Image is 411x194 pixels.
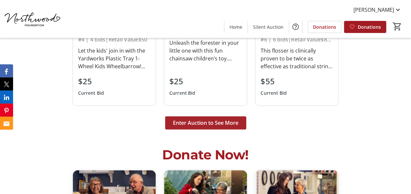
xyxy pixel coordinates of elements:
[165,116,246,129] button: Enter Auction to See More
[78,47,150,70] div: Let the kids' join in with the Yardworks Plastic Tray 1-Wheel Kids Wheelbarrow! This kids' wheelb...
[73,145,339,165] h2: Donate Now!
[344,21,386,33] a: Donations
[348,5,407,15] button: [PERSON_NAME]
[78,35,150,44] div: #4 | 4 bids | Retail Value $50
[289,20,302,33] button: Help
[261,75,287,87] div: $55
[353,6,394,14] span: [PERSON_NAME]
[261,87,287,99] div: Current Bid
[4,3,62,35] img: Northwood Foundation's Logo
[248,21,289,33] a: Silent Auction
[173,119,238,127] span: Enter Auction to See More
[308,21,341,33] a: Donations
[261,47,333,70] div: This flosser is clinically proven to be twice as effective as traditional string floss for improv...
[169,39,242,62] div: Unleash the forester in your little one with this fun chainsaw children’s toy. Featuring a revolv...
[78,75,104,87] div: $25
[230,24,242,30] span: Home
[169,87,196,99] div: Current Bid
[78,87,104,99] div: Current Bid
[224,21,248,33] a: Home
[169,75,196,87] div: $25
[391,21,403,32] button: Cart
[253,24,283,30] span: Silent Auction
[313,24,336,30] span: Donations
[261,35,333,44] div: #6 | 6 bids | Retail Value $88.99
[358,24,381,30] span: Donations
